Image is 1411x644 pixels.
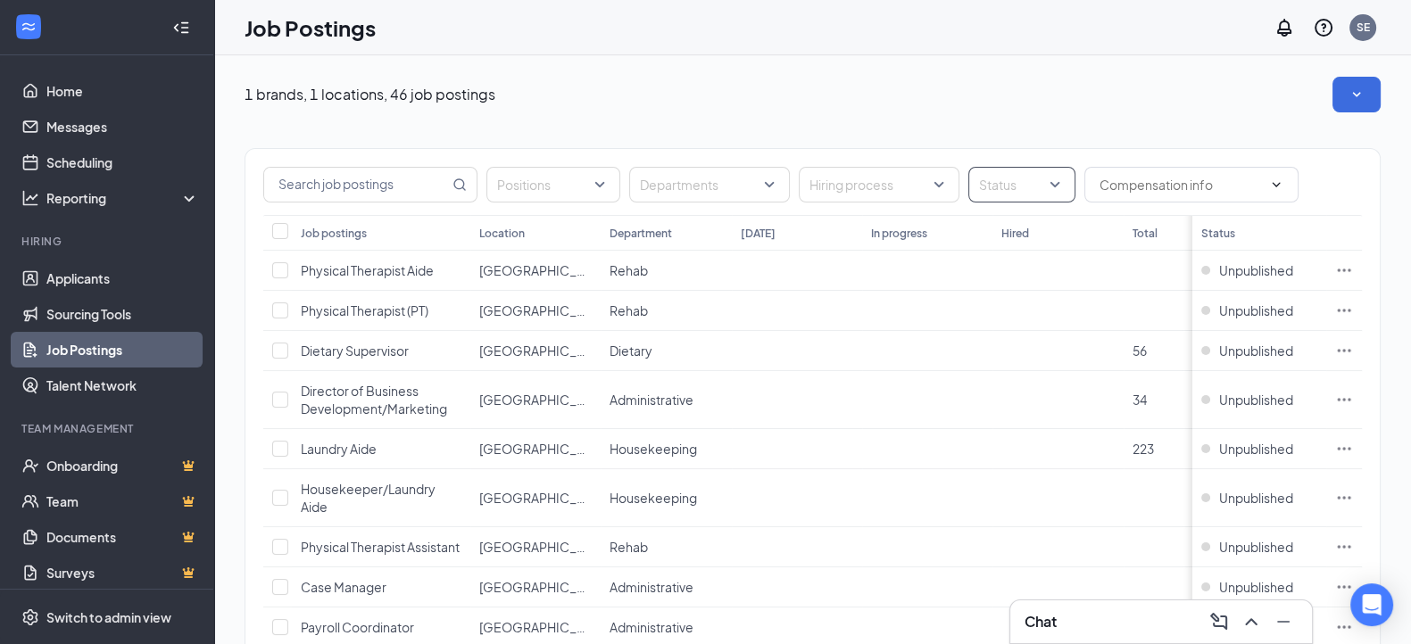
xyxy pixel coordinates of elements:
a: Scheduling [46,144,199,180]
div: Switch to admin view [46,608,171,626]
svg: WorkstreamLogo [20,18,37,36]
input: Search job postings [264,168,449,202]
td: Rehab [601,527,731,567]
span: Administrative [610,619,693,635]
svg: Ellipses [1335,489,1353,507]
a: DocumentsCrown [46,519,199,555]
span: Administrative [610,392,693,408]
span: Laundry Aide [301,441,377,457]
svg: Ellipses [1335,440,1353,458]
svg: Ellipses [1335,578,1353,596]
input: Compensation info [1100,175,1262,194]
th: Hired [992,215,1123,251]
svg: ChevronUp [1241,611,1262,632]
a: TeamCrown [46,483,199,519]
svg: Ellipses [1335,261,1353,279]
td: Administrative [601,567,731,607]
svg: SmallChevronDown [1348,86,1365,103]
span: Dietary [610,343,652,359]
span: [GEOGRAPHIC_DATA] [479,490,610,506]
button: ChevronUp [1237,607,1266,636]
td: Sierra Vista Healthcare Center [470,567,601,607]
th: In progress [862,215,992,251]
svg: Ellipses [1335,391,1353,409]
span: Housekeeping [610,490,697,506]
div: Hiring [21,234,195,249]
svg: Settings [21,608,39,626]
td: Rehab [601,251,731,291]
span: [GEOGRAPHIC_DATA] [479,262,610,278]
th: Status [1192,215,1326,251]
span: Unpublished [1219,261,1293,279]
a: Talent Network [46,367,199,403]
span: [GEOGRAPHIC_DATA] [479,539,610,555]
svg: ChevronDown [1269,178,1283,192]
span: 34 [1133,392,1147,408]
svg: Ellipses [1335,618,1353,636]
svg: Ellipses [1335,538,1353,556]
span: Case Manager [301,579,386,595]
td: Administrative [601,371,731,429]
span: [GEOGRAPHIC_DATA] [479,392,610,408]
div: Location [479,226,525,241]
a: Applicants [46,260,199,296]
td: Sierra Vista Healthcare Center [470,527,601,567]
span: Unpublished [1219,301,1293,319]
span: Housekeeper/Laundry Aide [301,481,436,515]
span: [GEOGRAPHIC_DATA] [479,441,610,457]
span: Unpublished [1219,578,1293,596]
button: SmallChevronDown [1332,77,1381,112]
td: Sierra Vista Healthcare Center [470,469,601,527]
svg: Analysis [21,189,39,207]
td: Sierra Vista Healthcare Center [470,371,601,429]
span: [GEOGRAPHIC_DATA] [479,343,610,359]
span: [GEOGRAPHIC_DATA] [479,619,610,635]
td: Rehab [601,291,731,331]
span: Unpublished [1219,489,1293,507]
svg: MagnifyingGlass [452,178,467,192]
td: Housekeeping [601,429,731,469]
a: Home [46,73,199,109]
svg: Notifications [1274,17,1295,38]
span: Administrative [610,579,693,595]
h3: Chat [1025,612,1057,632]
span: Physical Therapist (PT) [301,302,428,318]
span: Director of Business Development/Marketing [301,383,447,417]
span: 56 [1133,343,1147,359]
a: SurveysCrown [46,555,199,590]
td: Sierra Vista Healthcare Center [470,331,601,371]
span: Unpublished [1219,538,1293,556]
td: Sierra Vista Healthcare Center [470,291,601,331]
span: Physical Therapist Aide [301,262,434,278]
a: Sourcing Tools [46,296,199,332]
a: Messages [46,109,199,144]
div: Department [610,226,672,241]
span: Unpublished [1219,391,1293,409]
button: Minimize [1269,607,1298,636]
span: Physical Therapist Assistant [301,539,460,555]
span: 223 [1133,441,1154,457]
div: Team Management [21,421,195,436]
span: [GEOGRAPHIC_DATA] [479,302,610,318]
span: [GEOGRAPHIC_DATA] [479,579,610,595]
svg: Ellipses [1335,301,1353,319]
span: Dietary Supervisor [301,343,409,359]
svg: QuestionInfo [1313,17,1334,38]
span: Rehab [610,262,648,278]
a: Job Postings [46,332,199,367]
span: Rehab [610,539,648,555]
th: [DATE] [732,215,862,251]
span: Housekeeping [610,441,697,457]
svg: Ellipses [1335,342,1353,359]
th: Total [1124,215,1254,251]
span: Payroll Coordinator [301,619,414,635]
td: Housekeeping [601,469,731,527]
span: Unpublished [1219,342,1293,359]
span: Rehab [610,302,648,318]
svg: Minimize [1273,611,1294,632]
span: Unpublished [1219,440,1293,458]
td: Dietary [601,331,731,371]
td: Sierra Vista Healthcare Center [470,429,601,469]
div: Job postings [301,226,367,241]
svg: ComposeMessage [1208,611,1230,632]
